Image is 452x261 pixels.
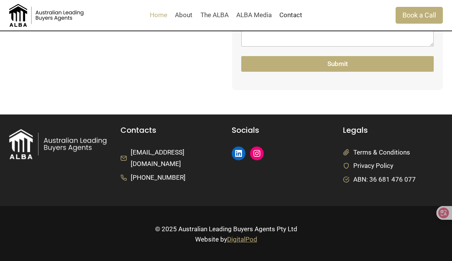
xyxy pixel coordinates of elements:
h5: Legals [343,126,443,135]
a: Home [146,6,171,24]
button: Submit [241,56,434,72]
h5: Contacts [120,126,220,135]
nav: Primary Navigation [146,6,306,24]
a: [PHONE_NUMBER] [120,172,186,184]
a: DigitalPod [227,235,257,243]
span: Terms & Conditions [353,147,410,158]
a: The ALBA [196,6,232,24]
a: Book a Call [396,7,443,23]
a: [EMAIL_ADDRESS][DOMAIN_NAME] [120,147,220,170]
span: [PHONE_NUMBER] [131,172,186,184]
a: ALBA Media [232,6,276,24]
span: Privacy Policy [353,160,393,172]
span: [EMAIL_ADDRESS][DOMAIN_NAME] [131,147,220,170]
img: Australian Leading Buyers Agents [9,4,85,27]
h5: Socials [232,126,332,135]
a: About [171,6,196,24]
p: © 2025 Australian Leading Buyers Agents Pty Ltd Website by [9,224,443,245]
span: ABN: 36 681 476 077 [353,174,416,185]
a: Contact [276,6,306,24]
